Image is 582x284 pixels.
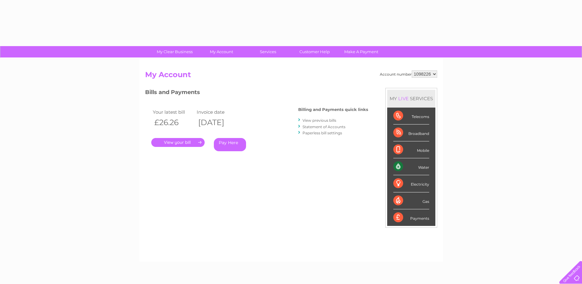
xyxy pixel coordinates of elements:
[303,131,342,135] a: Paperless bill settings
[393,124,429,141] div: Broadband
[243,46,293,57] a: Services
[298,107,368,112] h4: Billing and Payments quick links
[195,116,239,129] th: [DATE]
[393,141,429,158] div: Mobile
[149,46,200,57] a: My Clear Business
[214,138,246,151] a: Pay Here
[393,175,429,192] div: Electricity
[393,209,429,226] div: Payments
[196,46,247,57] a: My Account
[393,158,429,175] div: Water
[195,108,239,116] td: Invoice date
[380,70,437,78] div: Account number
[303,118,336,123] a: View previous bills
[336,46,387,57] a: Make A Payment
[397,96,410,101] div: LIVE
[289,46,340,57] a: Customer Help
[303,124,345,129] a: Statement of Accounts
[151,138,205,147] a: .
[151,116,195,129] th: £26.26
[387,90,435,107] div: MY SERVICES
[145,70,437,82] h2: My Account
[145,88,368,99] h3: Bills and Payments
[393,108,429,124] div: Telecoms
[151,108,195,116] td: Your latest bill
[393,192,429,209] div: Gas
